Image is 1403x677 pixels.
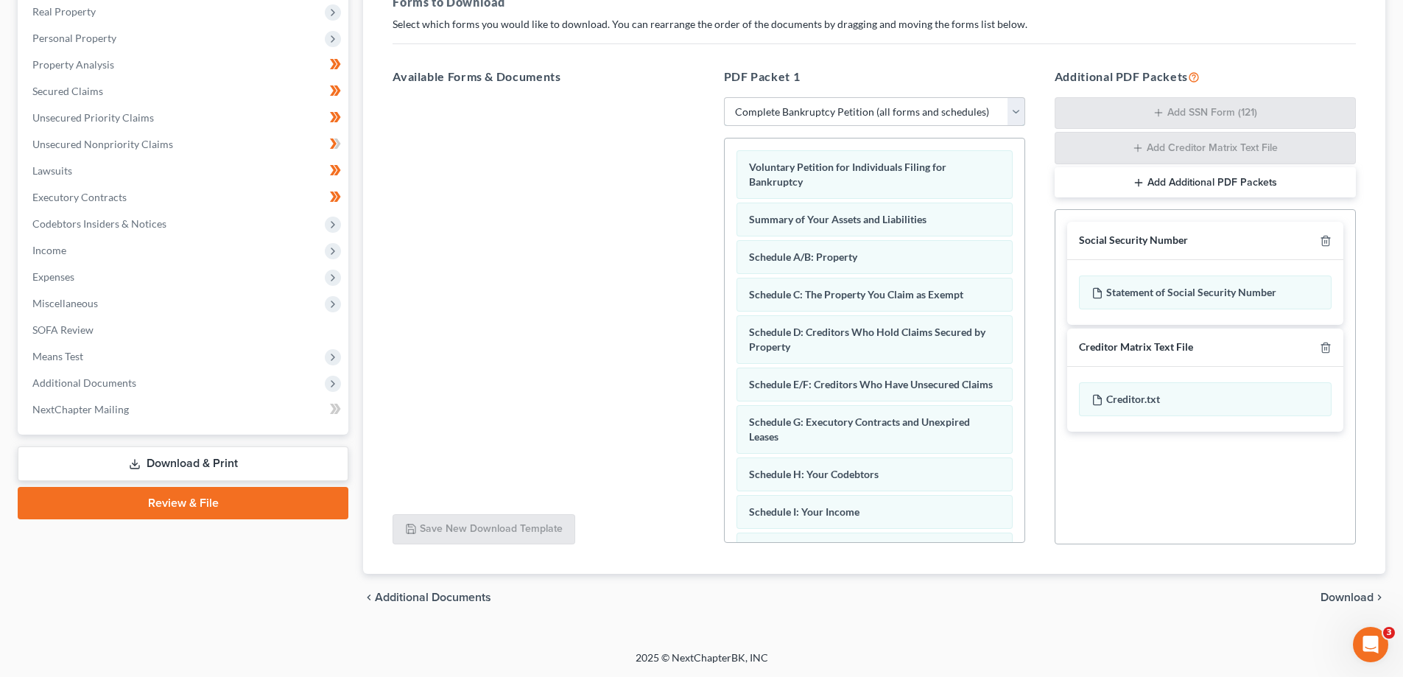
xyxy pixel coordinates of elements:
span: Summary of Your Assets and Liabilities [749,213,926,225]
div: Social Security Number [1079,234,1188,248]
span: Income [32,244,66,256]
span: Schedule E/F: Creditors Who Have Unsecured Claims [749,378,993,390]
a: Secured Claims [21,78,348,105]
div: Creditor.txt [1079,382,1332,416]
button: Save New Download Template [393,514,575,545]
span: Executory Contracts [32,191,127,203]
a: Unsecured Nonpriority Claims [21,131,348,158]
h5: Additional PDF Packets [1055,68,1356,85]
i: chevron_left [363,592,375,603]
h5: PDF Packet 1 [724,68,1025,85]
button: Add Creditor Matrix Text File [1055,132,1356,164]
span: Schedule D: Creditors Who Hold Claims Secured by Property [749,326,985,353]
button: Download chevron_right [1321,592,1385,603]
span: Additional Documents [32,376,136,389]
span: Download [1321,592,1374,603]
a: Lawsuits [21,158,348,184]
span: Miscellaneous [32,297,98,309]
span: Voluntary Petition for Individuals Filing for Bankruptcy [749,161,946,188]
a: Executory Contracts [21,184,348,211]
iframe: Intercom live chat [1353,627,1388,662]
a: Download & Print [18,446,348,481]
div: Statement of Social Security Number [1079,276,1332,309]
a: Review & File [18,487,348,519]
span: Secured Claims [32,85,103,97]
span: Expenses [32,270,74,283]
span: Schedule C: The Property You Claim as Exempt [749,288,963,301]
i: chevron_right [1374,592,1385,603]
span: SOFA Review [32,323,94,336]
div: 2025 © NextChapterBK, INC [282,650,1122,677]
a: NextChapter Mailing [21,396,348,423]
span: Lawsuits [32,164,72,177]
button: Add Additional PDF Packets [1055,167,1356,198]
span: Codebtors Insiders & Notices [32,217,166,230]
span: Unsecured Nonpriority Claims [32,138,173,150]
button: Add SSN Form (121) [1055,97,1356,130]
div: Creditor Matrix Text File [1079,340,1193,354]
span: Unsecured Priority Claims [32,111,154,124]
span: Schedule G: Executory Contracts and Unexpired Leases [749,415,970,443]
span: Additional Documents [375,592,491,603]
span: Real Property [32,5,96,18]
span: Schedule H: Your Codebtors [749,468,879,480]
span: Means Test [32,350,83,362]
span: 3 [1383,627,1395,639]
a: Property Analysis [21,52,348,78]
a: Unsecured Priority Claims [21,105,348,131]
a: chevron_left Additional Documents [363,592,491,603]
span: NextChapter Mailing [32,403,129,415]
h5: Available Forms & Documents [393,68,694,85]
span: Schedule A/B: Property [749,250,857,263]
p: Select which forms you would like to download. You can rearrange the order of the documents by dr... [393,17,1356,32]
a: SOFA Review [21,317,348,343]
span: Property Analysis [32,58,114,71]
span: Schedule I: Your Income [749,505,859,518]
span: Personal Property [32,32,116,44]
